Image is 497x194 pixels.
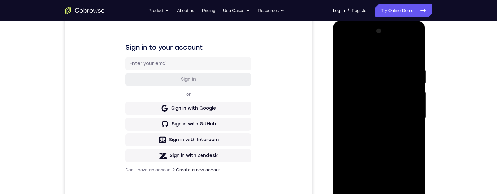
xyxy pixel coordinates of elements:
[333,4,345,17] a: Log In
[148,4,169,17] button: Product
[105,155,153,161] div: Sign in with Zendesk
[65,7,105,14] a: Go to the home page
[348,7,349,14] span: /
[60,120,186,133] button: Sign in with GitHub
[60,136,186,149] button: Sign in with Intercom
[111,170,157,175] a: Create a new account
[120,94,127,99] p: or
[104,139,153,145] div: Sign in with Intercom
[258,4,284,17] button: Resources
[106,107,151,114] div: Sign in with Google
[106,123,151,130] div: Sign in with GitHub
[60,170,186,175] p: Don't have an account?
[352,4,368,17] a: Register
[60,151,186,164] button: Sign in with Zendesk
[223,4,250,17] button: Use Cases
[177,4,194,17] a: About us
[60,104,186,117] button: Sign in with Google
[202,4,215,17] a: Pricing
[375,4,432,17] a: Try Online Demo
